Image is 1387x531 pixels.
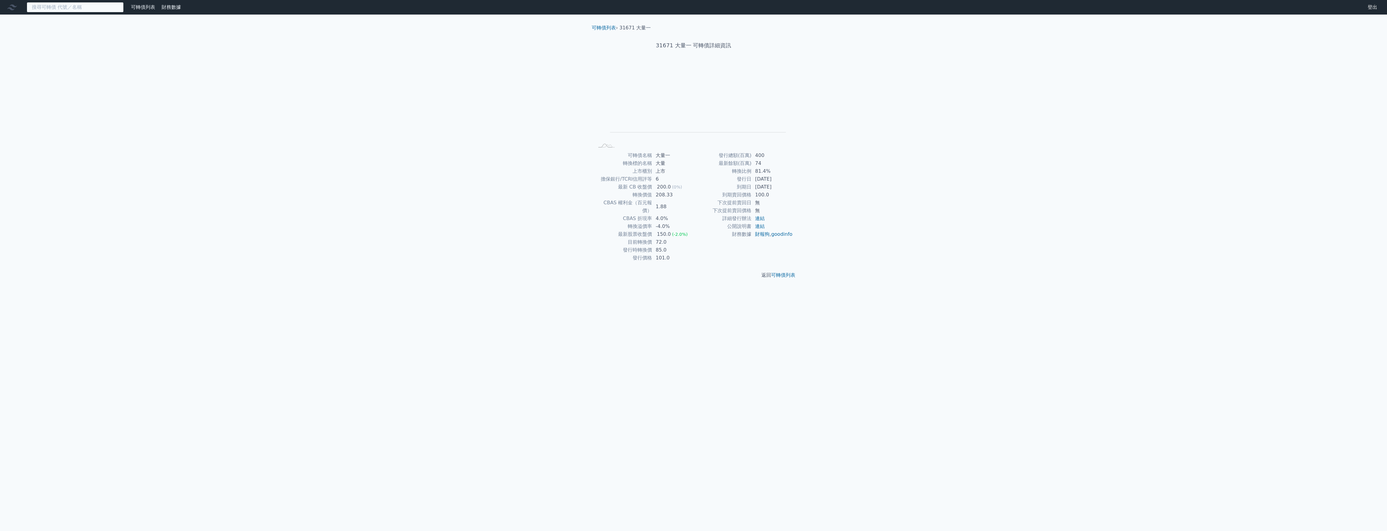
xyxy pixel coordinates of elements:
td: 最新餘額(百萬) [693,159,751,167]
td: 下次提前賣回日 [693,199,751,207]
a: 可轉債列表 [592,25,616,31]
li: › [592,24,618,32]
td: 無 [751,199,793,207]
a: 可轉債列表 [771,272,795,278]
td: 208.33 [652,191,693,199]
td: [DATE] [751,175,793,183]
a: 連結 [755,215,765,221]
td: 擔保銀行/TCRI信用評等 [594,175,652,183]
td: 74 [751,159,793,167]
input: 搜尋可轉債 代號／名稱 [27,2,124,12]
td: 詳細發行辦法 [693,215,751,222]
a: 登出 [1363,2,1382,12]
td: 下次提前賣回價格 [693,207,751,215]
td: CBAS 權利金（百元報價） [594,199,652,215]
td: 上市櫃別 [594,167,652,175]
li: 31671 大量一 [620,24,651,32]
h1: 31671 大量一 可轉債詳細資訊 [587,41,800,50]
td: 最新股票收盤價 [594,230,652,238]
td: 到期日 [693,183,751,191]
a: goodinfo [771,231,792,237]
div: 150.0 [656,230,672,238]
td: 大量一 [652,152,693,159]
g: Chart [604,69,786,141]
td: 轉換比例 [693,167,751,175]
td: 發行時轉換價 [594,246,652,254]
td: CBAS 折現率 [594,215,652,222]
td: 1.88 [652,199,693,215]
td: [DATE] [751,183,793,191]
td: 無 [751,207,793,215]
td: 發行價格 [594,254,652,262]
div: 200.0 [656,183,672,191]
td: 85.0 [652,246,693,254]
td: 最新 CB 收盤價 [594,183,652,191]
td: 4.0% [652,215,693,222]
td: 可轉債名稱 [594,152,652,159]
a: 可轉債列表 [131,4,155,10]
td: 轉換溢價率 [594,222,652,230]
span: (0%) [672,185,682,189]
td: 到期賣回價格 [693,191,751,199]
a: 財報狗 [755,231,770,237]
p: 返回 [587,272,800,279]
td: 100.0 [751,191,793,199]
td: 轉換價值 [594,191,652,199]
td: 大量 [652,159,693,167]
td: 財務數據 [693,230,751,238]
td: 公開說明書 [693,222,751,230]
td: 上市 [652,167,693,175]
td: 6 [652,175,693,183]
td: 72.0 [652,238,693,246]
td: 轉換標的名稱 [594,159,652,167]
a: 連結 [755,223,765,229]
a: 財務數據 [162,4,181,10]
span: (-2.0%) [672,232,688,237]
td: 101.0 [652,254,693,262]
td: 400 [751,152,793,159]
td: 81.4% [751,167,793,175]
td: 目前轉換價 [594,238,652,246]
td: 發行總額(百萬) [693,152,751,159]
td: 發行日 [693,175,751,183]
td: -4.0% [652,222,693,230]
td: , [751,230,793,238]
